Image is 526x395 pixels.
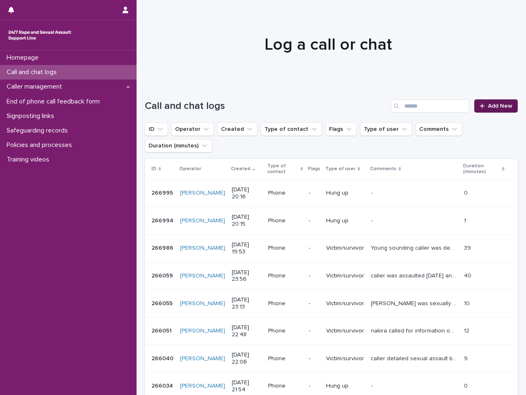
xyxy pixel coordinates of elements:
button: Created [217,123,257,136]
img: rhQMoQhaT3yELyF149Cw [7,27,73,43]
p: Flags [308,164,320,173]
button: Operator [171,123,214,136]
a: Add New [474,99,518,113]
a: [PERSON_NAME] [180,328,225,335]
p: Hung up [326,383,364,390]
p: 266995 [151,188,175,197]
p: 9 [464,354,469,362]
button: Duration (minutes) [145,139,212,152]
p: Phone [268,355,302,362]
a: [PERSON_NAME] [180,383,225,390]
p: Policies and processes [3,141,79,149]
p: Safeguarding records [3,127,74,135]
p: - [309,272,319,279]
p: Training videos [3,156,56,164]
p: Leena was sexually harassed whilst traveling in Colombia and was talking through how this is effe... [371,299,459,307]
p: - [309,383,319,390]
p: caller was assaulted 3 years ago and perp was found not guilty, feelings around this and effects ... [371,271,459,279]
a: [PERSON_NAME] [180,300,225,307]
p: nakira called for information on trauma responses and healing, was abused by ex partner- 'narciss... [371,326,459,335]
p: 266034 [151,381,175,390]
p: Duration (minutes) [463,161,500,177]
a: [PERSON_NAME] [180,190,225,197]
p: [DATE] 23:13 [232,296,262,311]
p: Young sounding caller was dealing with trauma and getting retriggered. Emotional support and grou... [371,243,459,252]
button: Type of user [360,123,412,136]
p: 0 [464,381,469,390]
p: - [371,381,374,390]
p: - [309,328,319,335]
button: Comments [416,123,462,136]
p: Call and chat logs [3,68,63,76]
p: Phone [268,328,302,335]
p: Victim/survivor [326,355,364,362]
p: Type of contact [267,161,298,177]
input: Search [391,99,469,113]
p: Phone [268,383,302,390]
p: 12 [464,326,471,335]
p: 266055 [151,299,174,307]
a: [PERSON_NAME] [180,272,225,279]
p: Victim/survivor [326,328,364,335]
p: Victim/survivor [326,245,364,252]
p: caller detailed sexual assault by one man and then rape by two men and then call disconnected at ... [371,354,459,362]
p: Created [231,164,250,173]
p: Phone [268,300,302,307]
h1: Log a call or chat [145,35,512,55]
p: Phone [268,272,302,279]
p: Phone [268,190,302,197]
p: - [371,216,374,224]
p: - [309,300,319,307]
p: Victim/survivor [326,300,364,307]
p: - [309,217,319,224]
p: [DATE] 21:54 [232,379,262,393]
p: Homepage [3,54,45,62]
p: Type of user [325,164,355,173]
p: ID [151,164,156,173]
p: Victim/survivor [326,272,364,279]
tr: 266040266040 [PERSON_NAME] [DATE] 22:06Phone-Victim/survivorcaller detailed sexual assault by one... [145,345,518,373]
button: ID [145,123,168,136]
button: Flags [325,123,357,136]
a: [PERSON_NAME] [180,245,225,252]
p: 0 [464,188,469,197]
p: [DATE] 22:48 [232,324,262,338]
tr: 266059266059 [PERSON_NAME] [DATE] 23:56Phone-Victim/survivorcaller was assaulted [DATE] and perp ... [145,262,518,290]
p: 266051 [151,326,173,335]
p: 266059 [151,271,175,279]
p: Signposting links [3,112,61,120]
h1: Call and chat logs [145,100,387,112]
tr: 266051266051 [PERSON_NAME] [DATE] 22:48Phone-Victim/survivornakira called for information on trau... [145,317,518,345]
p: Hung up [326,217,364,224]
p: [DATE] 20:15 [232,214,262,228]
p: Caller management [3,83,69,91]
a: [PERSON_NAME] [180,355,225,362]
p: 10 [464,299,471,307]
tr: 266986266986 [PERSON_NAME] [DATE] 19:53Phone-Victim/survivorYoung sounding caller was dealing wit... [145,234,518,262]
p: [DATE] 20:16 [232,186,262,200]
p: - [309,190,319,197]
p: [DATE] 19:53 [232,241,262,255]
p: 40 [464,271,473,279]
p: Phone [268,245,302,252]
tr: 266995266995 [PERSON_NAME] [DATE] 20:16Phone-Hung up-- 00 [145,179,518,207]
p: 266994 [151,216,175,224]
p: 266040 [151,354,175,362]
span: Add New [488,103,512,109]
p: 39 [464,243,473,252]
p: - [371,188,374,197]
p: [DATE] 23:56 [232,269,262,283]
p: - [309,245,319,252]
button: Type of contact [261,123,322,136]
p: - [309,355,319,362]
p: End of phone call feedback form [3,98,106,106]
p: Operator [179,164,201,173]
tr: 266055266055 [PERSON_NAME] [DATE] 23:13Phone-Victim/survivor[PERSON_NAME] was sexually harassed w... [145,290,518,318]
p: 266986 [151,243,175,252]
p: Comments [370,164,396,173]
p: [DATE] 22:06 [232,352,262,366]
tr: 266994266994 [PERSON_NAME] [DATE] 20:15Phone-Hung up-- 11 [145,207,518,235]
p: Hung up [326,190,364,197]
p: Phone [268,217,302,224]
